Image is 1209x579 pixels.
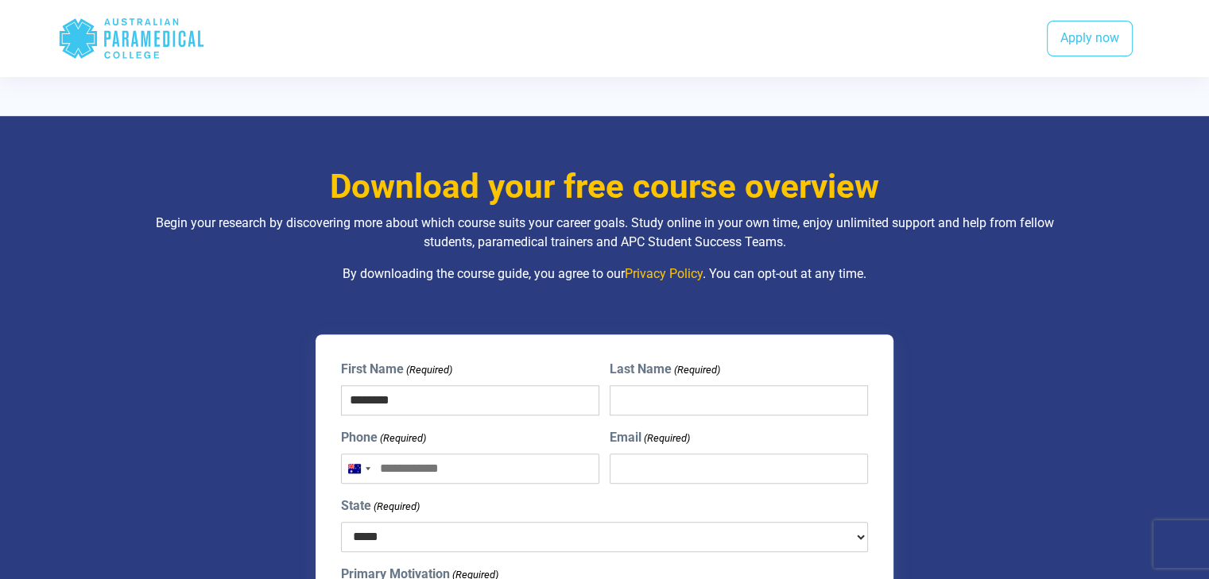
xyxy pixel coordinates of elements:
[140,167,1070,207] h3: Download your free course overview
[610,428,690,447] label: Email
[341,496,420,515] label: State
[342,454,375,483] button: Selected country
[625,266,703,281] a: Privacy Policy
[341,360,452,379] label: First Name
[673,362,721,378] span: (Required)
[1047,21,1133,57] a: Apply now
[140,214,1070,252] p: Begin your research by discovering more about which course suits your career goals. Study online ...
[610,360,720,379] label: Last Name
[140,264,1070,284] p: By downloading the course guide, you agree to our . You can opt-out at any time.
[378,430,426,446] span: (Required)
[405,362,452,378] span: (Required)
[643,430,691,446] span: (Required)
[372,499,420,515] span: (Required)
[58,13,205,64] div: Australian Paramedical College
[341,428,426,447] label: Phone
